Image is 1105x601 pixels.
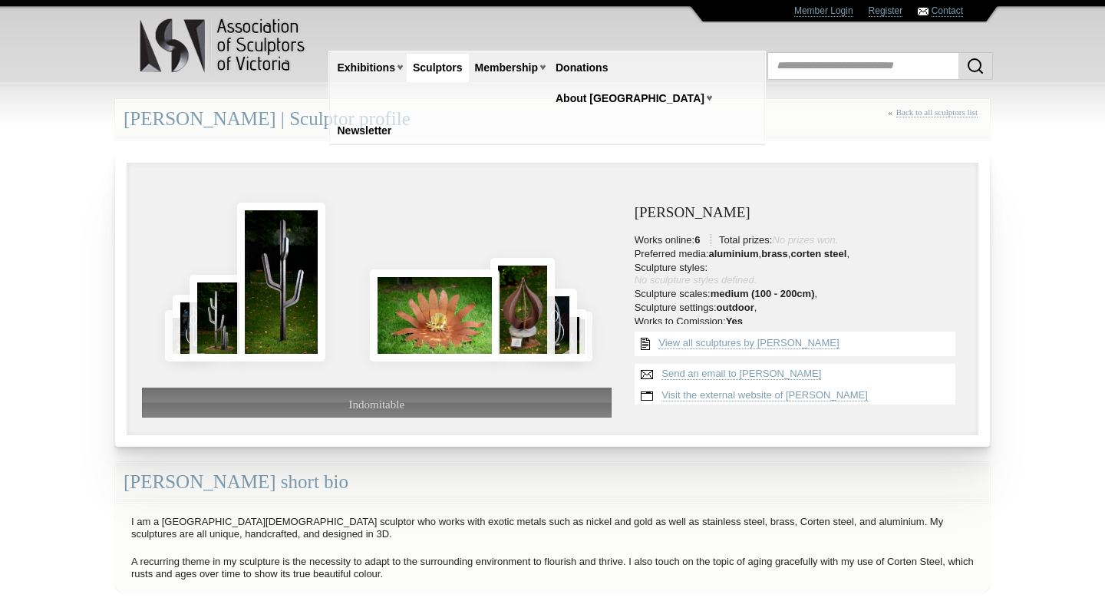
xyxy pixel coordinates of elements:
[888,107,981,134] div: «
[370,269,500,362] img: Indomitable
[173,295,214,361] img: Twist
[635,274,963,286] div: No sculpture styles defined.
[694,234,700,246] strong: 6
[661,389,868,401] a: Visit the external website of [PERSON_NAME]
[115,99,990,140] div: [PERSON_NAME] | Sculptor profile
[490,258,555,361] img: Contours
[635,332,656,356] img: View all {sculptor_name} sculptures list
[896,107,978,117] a: Back to all sculptors list
[115,462,990,503] div: [PERSON_NAME] short bio
[635,262,963,286] li: Sculpture styles:
[790,248,846,259] strong: corten steel
[635,288,963,300] li: Sculpture scales: ,
[237,203,325,361] img: Cactus Mild Steel
[726,315,743,327] strong: Yes
[635,234,963,246] li: Works online: Total prizes:
[635,248,963,260] li: Preferred media: , , ,
[349,398,404,411] span: Indomitable
[407,54,469,82] a: Sculptors
[932,5,963,17] a: Contact
[139,15,308,76] img: logo.png
[124,512,981,544] p: I am a [GEOGRAPHIC_DATA][DEMOGRAPHIC_DATA] sculptor who works with exotic metals such as nickel a...
[635,315,963,328] li: Works to Comission:
[794,5,853,17] a: Member Login
[711,288,815,299] strong: medium (100 - 200cm)
[772,234,838,246] span: No prizes won.
[331,117,398,145] a: Newsletter
[635,205,963,221] h3: [PERSON_NAME]
[190,275,247,362] img: Cactii Aluminium Pair
[869,5,903,17] a: Register
[635,302,963,314] li: Sculpture settings: ,
[761,248,788,259] strong: brass
[661,368,821,380] a: Send an email to [PERSON_NAME]
[549,54,614,82] a: Donations
[331,54,401,82] a: Exhibitions
[717,302,754,313] strong: outdoor
[165,310,197,362] img: Contours
[966,57,985,75] img: Search
[549,84,711,113] a: About [GEOGRAPHIC_DATA]
[635,364,659,385] img: Send an email to Amanda Klein
[469,54,544,82] a: Membership
[708,248,758,259] strong: aluminium
[918,8,929,15] img: Contact ASV
[124,552,981,584] p: A recurring theme in my sculpture is the necessity to adapt to the surrounding environment to flo...
[635,385,659,407] img: Visit website
[658,337,839,349] a: View all sculptures by [PERSON_NAME]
